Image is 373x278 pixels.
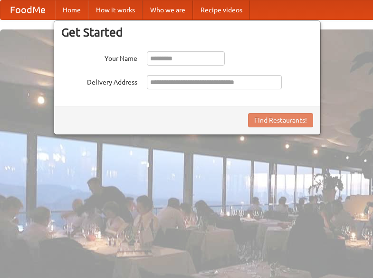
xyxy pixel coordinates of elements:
[248,113,313,127] button: Find Restaurants!
[193,0,250,19] a: Recipe videos
[0,0,55,19] a: FoodMe
[61,51,137,63] label: Your Name
[88,0,143,19] a: How it works
[143,0,193,19] a: Who we are
[61,75,137,87] label: Delivery Address
[61,25,313,39] h3: Get Started
[55,0,88,19] a: Home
